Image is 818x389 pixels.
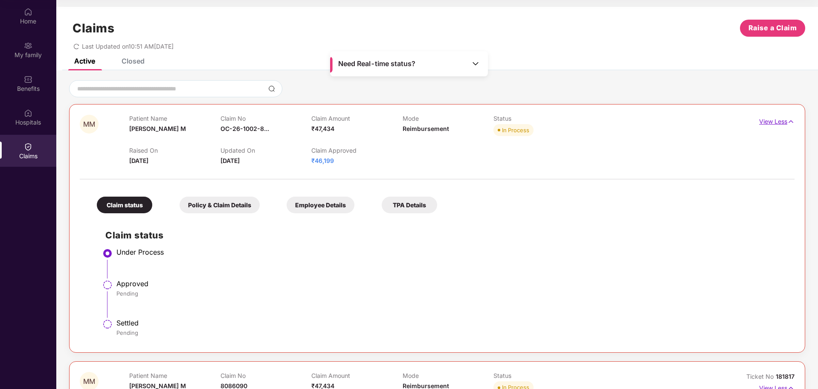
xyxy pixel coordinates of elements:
[83,121,95,128] span: MM
[403,115,493,122] p: Mode
[116,319,786,327] div: Settled
[24,75,32,84] img: svg+xml;base64,PHN2ZyBpZD0iQmVuZWZpdHMiIHhtbG5zPSJodHRwOi8vd3d3LnczLm9yZy8yMDAwL3N2ZyIgd2lkdGg9Ij...
[740,20,805,37] button: Raise a Claim
[403,372,493,379] p: Mode
[382,197,437,213] div: TPA Details
[102,280,113,290] img: svg+xml;base64,PHN2ZyBpZD0iU3RlcC1QZW5kaW5nLTMyeDMyIiB4bWxucz0iaHR0cDovL3d3dy53My5vcmcvMjAwMC9zdm...
[129,157,148,164] span: [DATE]
[311,147,402,154] p: Claim Approved
[746,373,776,380] span: Ticket No
[220,372,311,379] p: Claim No
[102,319,113,329] img: svg+xml;base64,PHN2ZyBpZD0iU3RlcC1QZW5kaW5nLTMyeDMyIiB4bWxucz0iaHR0cDovL3d3dy53My5vcmcvMjAwMC9zdm...
[220,125,269,132] span: OC-26-1002-8...
[493,115,584,122] p: Status
[787,117,795,126] img: svg+xml;base64,PHN2ZyB4bWxucz0iaHR0cDovL3d3dy53My5vcmcvMjAwMC9zdmciIHdpZHRoPSIxNyIgaGVpZ2h0PSIxNy...
[24,8,32,16] img: svg+xml;base64,PHN2ZyBpZD0iSG9tZSIgeG1sbnM9Imh0dHA6Ly93d3cudzMub3JnLzIwMDAvc3ZnIiB3aWR0aD0iMjAiIG...
[24,41,32,50] img: svg+xml;base64,PHN2ZyB3aWR0aD0iMjAiIGhlaWdodD0iMjAiIHZpZXdCb3g9IjAgMCAyMCAyMCIgZmlsbD0ibm9uZSIgeG...
[748,23,797,33] span: Raise a Claim
[776,373,795,380] span: 181817
[129,372,220,379] p: Patient Name
[311,125,334,132] span: ₹47,434
[97,197,152,213] div: Claim status
[122,57,145,65] div: Closed
[73,21,114,35] h1: Claims
[129,147,220,154] p: Raised On
[116,248,786,256] div: Under Process
[311,372,402,379] p: Claim Amount
[268,85,275,92] img: svg+xml;base64,PHN2ZyBpZD0iU2VhcmNoLTMyeDMyIiB4bWxucz0iaHR0cDovL3d3dy53My5vcmcvMjAwMC9zdmciIHdpZH...
[129,125,186,132] span: [PERSON_NAME] M
[403,125,449,132] span: Reimbursement
[220,147,311,154] p: Updated On
[116,290,786,297] div: Pending
[129,115,220,122] p: Patient Name
[287,197,354,213] div: Employee Details
[73,43,79,50] span: redo
[180,197,260,213] div: Policy & Claim Details
[220,157,240,164] span: [DATE]
[502,126,529,134] div: In Process
[311,157,334,164] span: ₹46,199
[82,43,174,50] span: Last Updated on 10:51 AM[DATE]
[493,372,584,379] p: Status
[471,59,480,68] img: Toggle Icon
[116,279,786,288] div: Approved
[220,115,311,122] p: Claim No
[74,57,95,65] div: Active
[102,248,113,258] img: svg+xml;base64,PHN2ZyBpZD0iU3RlcC1BY3RpdmUtMzJ4MzIiIHhtbG5zPSJodHRwOi8vd3d3LnczLm9yZy8yMDAwL3N2Zy...
[24,109,32,117] img: svg+xml;base64,PHN2ZyBpZD0iSG9zcGl0YWxzIiB4bWxucz0iaHR0cDovL3d3dy53My5vcmcvMjAwMC9zdmciIHdpZHRoPS...
[116,329,786,337] div: Pending
[311,115,402,122] p: Claim Amount
[83,378,95,385] span: MM
[338,59,415,68] span: Need Real-time status?
[105,228,786,242] h2: Claim status
[759,115,795,126] p: View Less
[24,142,32,151] img: svg+xml;base64,PHN2ZyBpZD0iQ2xhaW0iIHhtbG5zPSJodHRwOi8vd3d3LnczLm9yZy8yMDAwL3N2ZyIgd2lkdGg9IjIwIi...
